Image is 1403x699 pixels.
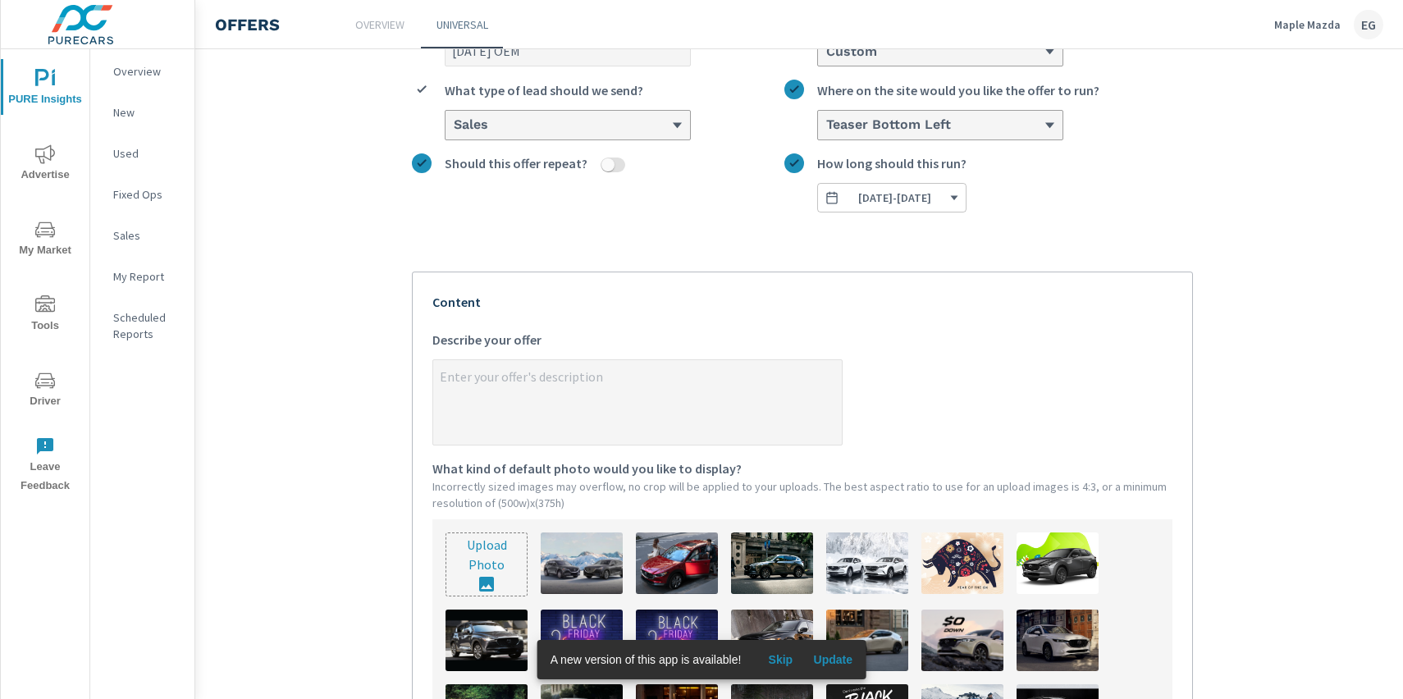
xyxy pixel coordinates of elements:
p: Sales [113,227,181,244]
span: Leave Feedback [6,436,85,496]
span: A new version of this app is available! [551,653,742,666]
div: Used [90,141,194,166]
span: Advertise [6,144,85,185]
input: Where on the site would you like the offer to run? [825,118,826,133]
div: Sales [90,223,194,248]
p: Incorrectly sized images may overflow, no crop will be applied to your uploads. The best aspect r... [432,478,1172,511]
p: Scheduled Reports [113,309,181,342]
h6: Teaser Bottom Left [826,116,951,133]
div: Scheduled Reports [90,305,194,346]
img: description [826,532,908,594]
h6: Sales [454,116,488,133]
span: Should this offer repeat? [445,153,587,173]
p: New [113,104,181,121]
h4: Offers [215,15,280,34]
img: description [921,610,1003,671]
div: My Report [90,264,194,289]
span: Describe your offer [432,330,542,349]
p: Universal [436,16,488,33]
input: What type of lead should we send? [452,118,454,133]
span: What type of lead should we send? [445,80,643,100]
span: [DATE] - [DATE] [858,190,931,205]
div: nav menu [1,49,89,502]
button: Skip [754,646,807,673]
div: New [90,100,194,125]
button: Update [807,646,859,673]
input: What do you want to call this offer? [446,37,690,66]
img: description [1017,532,1099,594]
h6: Custom [826,43,877,60]
span: Tools [6,295,85,336]
span: What kind of default photo would you like to display? [432,459,742,478]
img: description [446,610,528,671]
span: My Market [6,220,85,260]
span: Skip [761,652,800,667]
span: How long should this run? [817,153,967,173]
span: Driver [6,371,85,411]
img: description [636,610,718,671]
img: description [731,610,813,671]
p: Overview [113,63,181,80]
div: Fixed Ops [90,182,194,207]
p: Maple Mazda [1274,17,1341,32]
p: Fixed Ops [113,186,181,203]
img: description [826,610,908,671]
span: Where on the site would you like the offer to run? [817,80,1099,100]
img: description [636,532,718,594]
button: How long should this run? [817,183,967,212]
p: Content [432,292,1172,312]
p: Overview [355,16,404,33]
img: description [921,532,1003,594]
p: Used [113,145,181,162]
textarea: Describe your offer [433,363,842,445]
span: Update [813,652,852,667]
img: description [541,610,623,671]
img: description [731,532,813,594]
span: PURE Insights [6,69,85,109]
img: description [541,532,623,594]
img: description [1017,610,1099,671]
div: Overview [90,59,194,84]
div: EG [1354,10,1383,39]
button: Should this offer repeat? [601,158,615,172]
p: My Report [113,268,181,285]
